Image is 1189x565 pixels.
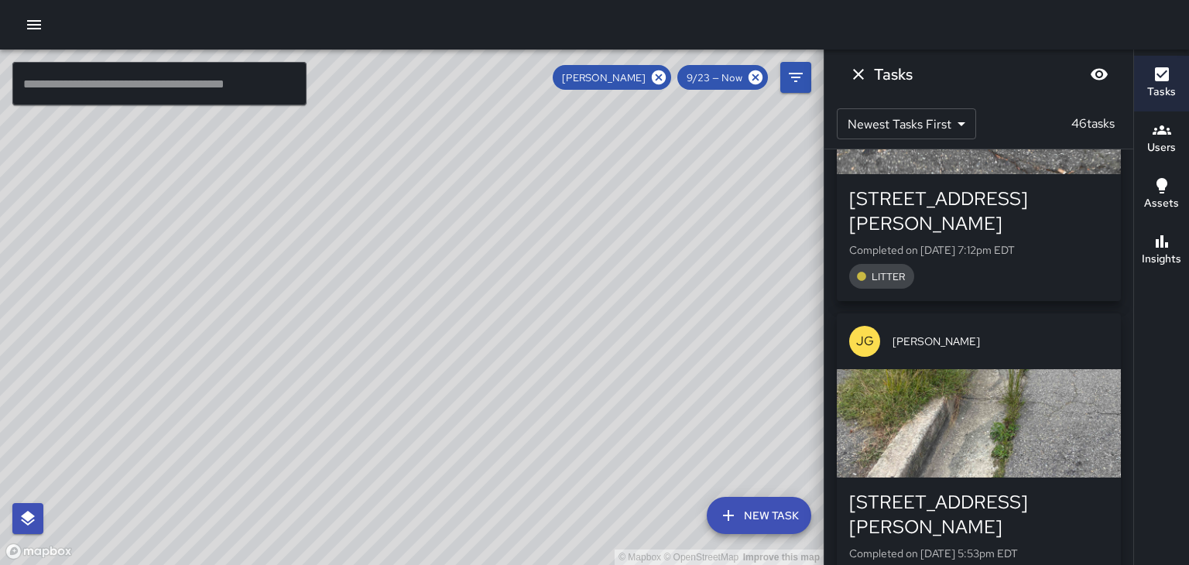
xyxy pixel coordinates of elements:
[1134,167,1189,223] button: Assets
[1084,59,1115,90] button: Blur
[837,108,976,139] div: Newest Tasks First
[1147,84,1176,101] h6: Tasks
[849,187,1108,236] div: [STREET_ADDRESS][PERSON_NAME]
[862,270,914,283] span: LITTER
[874,62,913,87] h6: Tasks
[856,332,874,351] p: JG
[677,71,752,84] span: 9/23 — Now
[1144,195,1179,212] h6: Assets
[849,546,1108,561] p: Completed on [DATE] 5:53pm EDT
[1134,111,1189,167] button: Users
[893,334,1108,349] span: [PERSON_NAME]
[553,65,671,90] div: [PERSON_NAME]
[707,497,811,534] button: New Task
[849,242,1108,258] p: Completed on [DATE] 7:12pm EDT
[843,59,874,90] button: Dismiss
[837,10,1121,301] button: [STREET_ADDRESS][PERSON_NAME]Completed on [DATE] 7:12pm EDTLITTER
[849,490,1108,539] div: [STREET_ADDRESS][PERSON_NAME]
[1134,56,1189,111] button: Tasks
[1147,139,1176,156] h6: Users
[1142,251,1181,268] h6: Insights
[553,71,655,84] span: [PERSON_NAME]
[780,62,811,93] button: Filters
[1065,115,1121,133] p: 46 tasks
[1134,223,1189,279] button: Insights
[677,65,768,90] div: 9/23 — Now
